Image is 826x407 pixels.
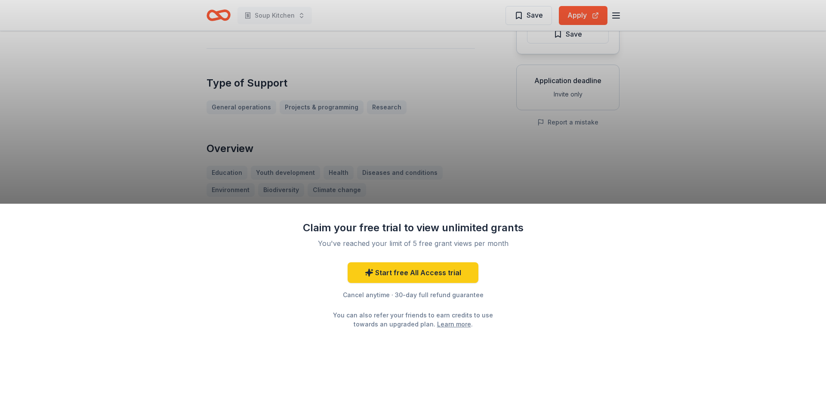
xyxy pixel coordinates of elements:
[437,320,471,329] a: Learn more
[301,221,525,235] div: Claim your free trial to view unlimited grants
[311,238,515,249] div: You've reached your limit of 5 free grant views per month
[325,311,501,329] div: You can also refer your friends to earn credits to use towards an upgraded plan. .
[348,262,478,283] a: Start free All Access trial
[301,290,525,300] div: Cancel anytime · 30-day full refund guarantee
